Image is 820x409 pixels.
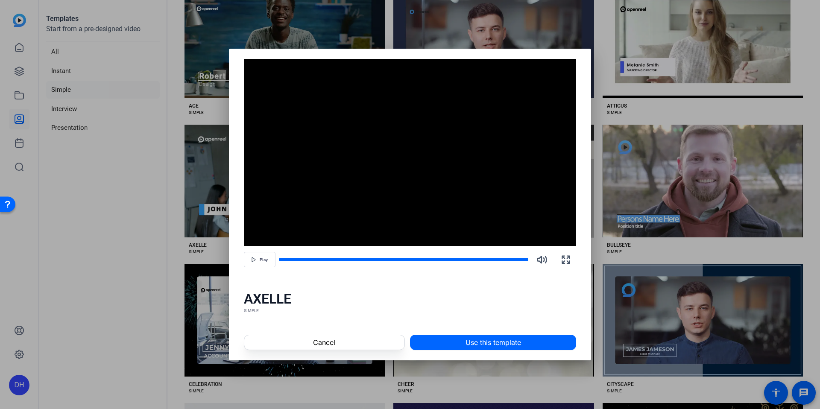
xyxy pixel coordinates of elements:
button: Play [244,252,275,267]
div: AXELLE [244,290,577,307]
span: Use this template [466,337,521,348]
span: Cancel [313,337,335,348]
div: SIMPLE [244,307,577,314]
button: Cancel [244,335,405,350]
button: Mute [532,249,552,270]
span: Play [260,257,268,263]
div: Video Player [244,59,577,246]
button: Fullscreen [556,249,576,270]
button: Use this template [410,335,576,350]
